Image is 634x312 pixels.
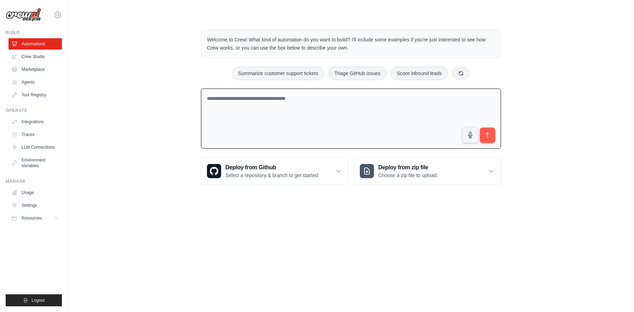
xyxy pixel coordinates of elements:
button: Summarize customer support tickets [232,67,324,80]
a: Agents [8,76,62,88]
iframe: Chat Widget [599,278,634,312]
a: Integrations [8,116,62,127]
div: Build [6,30,62,35]
a: Settings [8,200,62,211]
a: Marketplace [8,64,62,75]
a: LLM Connections [8,142,62,153]
button: Resources [8,212,62,224]
button: Score inbound leads [391,67,448,80]
img: Logo [6,8,41,22]
a: Crew Studio [8,51,62,62]
button: Triage GitHub issues [328,67,386,80]
p: Select a repository & branch to get started. [225,172,319,179]
div: Manage [6,178,62,184]
p: Choose a zip file to upload. [378,172,438,179]
button: Logout [6,294,62,306]
span: Logout [31,297,45,303]
a: Usage [8,187,62,198]
h3: Deploy from Github [225,163,319,172]
div: Operate [6,108,62,113]
span: Resources [22,215,42,221]
p: Welcome to Crew! What kind of automation do you want to build? I'll include some examples if you'... [207,36,495,52]
a: Traces [8,129,62,140]
a: Tool Registry [8,89,62,101]
a: Automations [8,38,62,50]
a: Environment Variables [8,154,62,171]
h3: Deploy from zip file [378,163,438,172]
